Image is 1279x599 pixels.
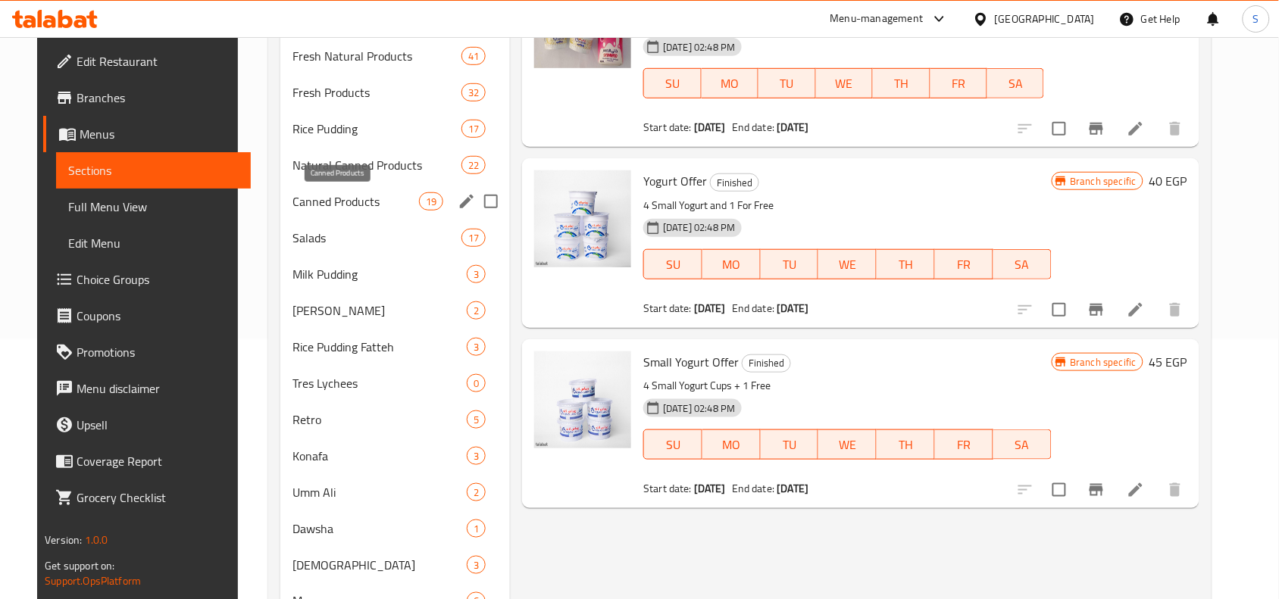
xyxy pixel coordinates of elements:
span: SA [999,434,1046,456]
span: [DEMOGRAPHIC_DATA] [292,556,467,574]
div: Ladies [292,556,467,574]
span: Get support on: [45,556,114,576]
span: End date: [732,479,774,498]
h6: 40 EGP [1149,170,1187,192]
span: Natural Canned Products [292,156,461,174]
div: [GEOGRAPHIC_DATA] [995,11,1095,27]
a: Edit Restaurant [43,43,251,80]
span: MO [708,254,755,276]
div: Natural Canned Products22 [280,147,510,183]
button: FR [930,68,987,98]
a: Support.OpsPlatform [45,571,141,591]
span: Finished [743,354,790,372]
a: Coverage Report [43,443,251,479]
span: Fresh Products [292,83,461,101]
div: items [461,83,486,101]
a: Choice Groups [43,261,251,298]
h6: 45 EGP [1149,351,1187,373]
button: delete [1157,292,1193,328]
b: [DATE] [777,117,809,137]
span: Coverage Report [77,452,239,470]
button: SU [643,68,701,98]
button: TU [761,429,819,460]
a: Edit menu item [1127,120,1145,138]
div: Tres Lychees [292,374,467,392]
span: WE [822,73,867,95]
div: Dawsha1 [280,510,510,547]
button: TH [877,249,935,279]
div: items [467,338,486,356]
div: items [461,156,486,174]
span: Start date: [643,117,692,137]
span: Dawsha [292,519,467,538]
button: FR [935,429,993,460]
a: Edit menu item [1127,301,1145,319]
b: [DATE] [694,479,726,498]
div: Rice Pudding Fatteh3 [280,329,510,365]
a: Grocery Checklist [43,479,251,516]
span: Start date: [643,479,692,498]
div: Konafa [292,447,467,465]
button: edit [455,190,478,213]
span: Rice Pudding Fatteh [292,338,467,356]
div: Salads17 [280,220,510,256]
span: 17 [462,231,485,245]
a: Coupons [43,298,251,334]
span: 41 [462,49,485,64]
a: Full Menu View [56,189,251,225]
span: 3 [468,340,485,354]
span: Finished [711,174,758,192]
span: Upsell [77,416,239,434]
div: items [467,374,486,392]
span: 19 [420,195,442,209]
span: 5 [468,413,485,427]
span: Edit Restaurant [77,52,239,70]
button: SA [993,429,1052,460]
button: WE [818,429,877,460]
span: Start date: [643,298,692,318]
span: SA [993,73,1038,95]
span: TU [765,73,809,95]
span: TH [883,434,929,456]
button: WE [818,249,877,279]
span: 17 [462,122,485,136]
span: WE [824,254,871,276]
div: Salads [292,229,461,247]
div: Finished [742,354,791,373]
div: items [467,447,486,465]
div: Finished [710,173,759,192]
span: Version: [45,530,82,550]
button: FR [935,249,993,279]
span: TH [883,254,929,276]
button: delete [1157,111,1193,147]
span: Retro [292,410,467,429]
span: [DATE] 02:48 PM [657,220,741,235]
span: SU [650,254,696,276]
span: Branch specific [1065,174,1143,189]
b: [DATE] [777,298,809,318]
span: Select to update [1043,474,1075,506]
div: Konafa3 [280,438,510,474]
a: Menu disclaimer [43,370,251,407]
span: 2 [468,485,485,500]
span: Yogurt Offer [643,170,707,192]
span: Canned Products [292,192,419,211]
span: Select to update [1043,294,1075,326]
div: Umm Ali2 [280,474,510,510]
span: FR [941,434,987,456]
button: SU [643,429,702,460]
span: [DATE] 02:48 PM [657,401,741,416]
button: TH [877,429,935,460]
span: Fresh Natural Products [292,47,461,65]
span: [PERSON_NAME] [292,301,467,320]
button: MO [702,68,758,98]
a: Sections [56,152,251,189]
span: Branch specific [1065,355,1143,370]
button: delete [1157,472,1193,508]
a: Edit Menu [56,225,251,261]
div: items [461,47,486,65]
